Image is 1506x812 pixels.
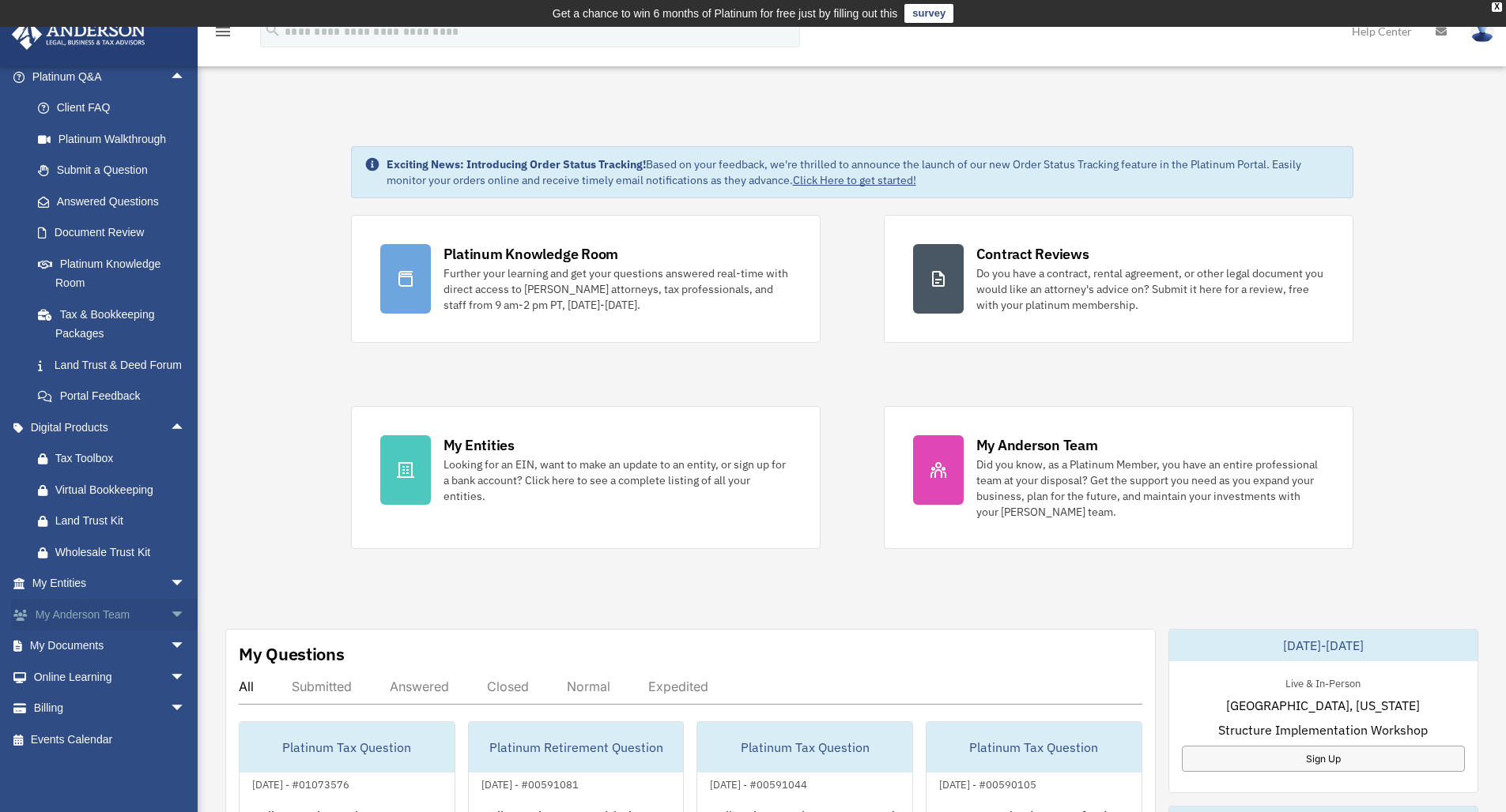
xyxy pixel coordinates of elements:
[927,722,1142,773] div: Platinum Tax Question
[170,412,202,444] span: arrow_drop_up
[351,215,821,343] a: Platinum Knowledge Room Further your learning and get your questions answered real-time with dire...
[22,92,209,124] a: Client FAQ
[443,244,619,264] div: Platinum Knowledge Room
[1226,696,1420,715] span: [GEOGRAPHIC_DATA], [US_STATE]
[22,217,209,249] a: Document Review
[443,435,515,455] div: My Entities
[7,19,150,50] img: Anderson Advisors Platinum Portal
[884,406,1353,549] a: My Anderson Team Did you know, as a Platinum Member, you have an entire professional team at your...
[22,474,209,506] a: Virtual Bookkeeping
[884,215,1353,343] a: Contract Reviews Do you have a contract, rental agreement, or other legal document you would like...
[976,435,1098,455] div: My Anderson Team
[648,679,708,694] div: Expedited
[469,775,591,791] div: [DATE] - #00591081
[170,568,202,600] span: arrow_drop_down
[697,722,912,773] div: Platinum Tax Question
[1169,630,1478,661] div: [DATE]-[DATE]
[443,265,791,313] div: Further your learning and get your questions answered real-time with direct access to [PERSON_NAM...
[170,630,202,663] span: arrow_drop_down
[22,299,209,349] a: Tax & Bookkeeping Packages
[292,679,352,694] div: Submitted
[469,722,684,773] div: Platinum Retirement Question
[387,156,1340,188] div: Based on your feedback, we're thrilled to announce the launch of our new Order Status Tracking fe...
[22,186,209,217] a: Answered Questions
[443,457,791,504] div: Looking for an EIN, want to make an update to an entity, or sign up for a bank account? Click her...
[240,775,362,791] div: [DATE] - #01073576
[976,457,1324,520] div: Did you know, as a Platinum Member, you have an entire professional team at your disposal? Get th...
[351,406,821,549] a: My Entities Looking for an EIN, want to make an update to an entity, or sign up for a bank accoun...
[567,679,610,694] div: Normal
[170,661,202,694] span: arrow_drop_down
[11,661,209,693] a: Online Learningarrow_drop_down
[11,693,209,724] a: Billingarrow_drop_down
[927,775,1049,791] div: [DATE] - #00590105
[55,543,190,562] div: Wholesale Trust Kit
[793,173,916,187] a: Click Here to get started!
[11,61,209,92] a: Platinum Q&Aarrow_drop_up
[264,21,281,39] i: search
[487,679,529,694] div: Closed
[1273,674,1373,690] div: Live & In-Person
[55,511,190,531] div: Land Trust Kit
[976,265,1324,313] div: Do you have a contract, rental agreement, or other legal document you would like an attorney's ad...
[55,480,190,500] div: Virtual Bookkeeping
[239,679,254,694] div: All
[1470,20,1494,43] img: User Pic
[213,28,232,41] a: menu
[170,61,202,93] span: arrow_drop_up
[213,22,232,41] i: menu
[240,722,455,773] div: Platinum Tax Question
[170,599,202,631] span: arrow_drop_down
[11,412,209,443] a: Digital Productsarrow_drop_up
[904,4,953,23] a: survey
[11,568,209,600] a: My Entitiesarrow_drop_down
[22,155,209,186] a: Submit a Question
[1182,746,1465,772] a: Sign Up
[1492,2,1502,12] div: close
[170,693,202,725] span: arrow_drop_down
[11,724,209,755] a: Events Calendar
[11,630,209,662] a: My Documentsarrow_drop_down
[22,123,209,155] a: Platinum Walkthrough
[1218,720,1428,739] span: Structure Implementation Workshop
[22,536,209,568] a: Wholesale Trust Kit
[22,381,209,412] a: Portal Feedback
[387,157,646,171] strong: Exciting News: Introducing Order Status Tracking!
[390,679,449,694] div: Answered
[697,775,820,791] div: [DATE] - #00591044
[22,248,209,299] a: Platinum Knowledge Room
[22,349,209,381] a: Land Trust & Deed Forum
[11,599,209,630] a: My Anderson Teamarrow_drop_down
[239,642,345,666] div: My Questions
[22,443,209,475] a: Tax Toolbox
[22,506,209,537] a: Land Trust Kit
[55,449,190,468] div: Tax Toolbox
[553,4,898,23] div: Get a chance to win 6 months of Platinum for free just by filling out this
[976,244,1089,264] div: Contract Reviews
